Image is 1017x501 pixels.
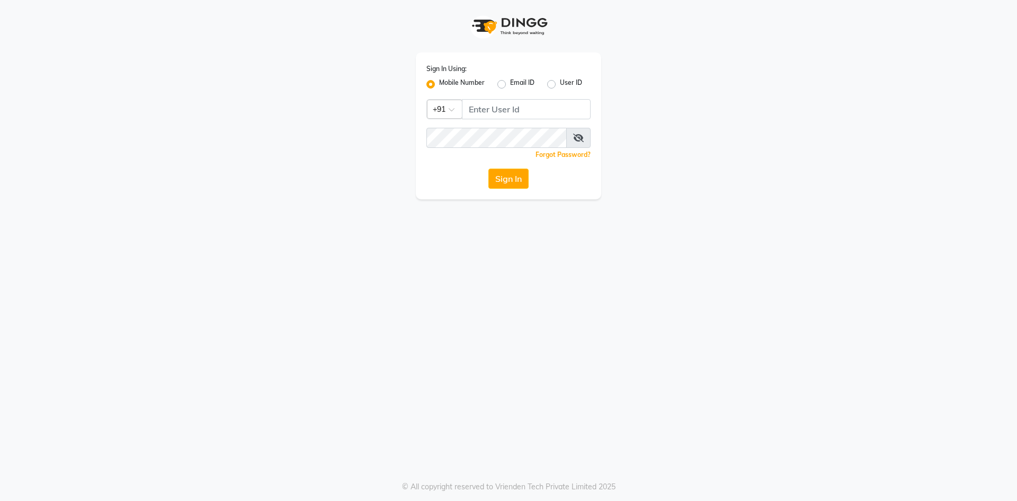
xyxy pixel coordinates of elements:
input: Username [462,99,591,119]
label: Mobile Number [439,78,485,91]
img: logo1.svg [466,11,551,42]
label: User ID [560,78,582,91]
label: Email ID [510,78,534,91]
input: Username [426,128,567,148]
a: Forgot Password? [536,151,591,159]
button: Sign In [488,169,529,189]
label: Sign In Using: [426,64,467,74]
